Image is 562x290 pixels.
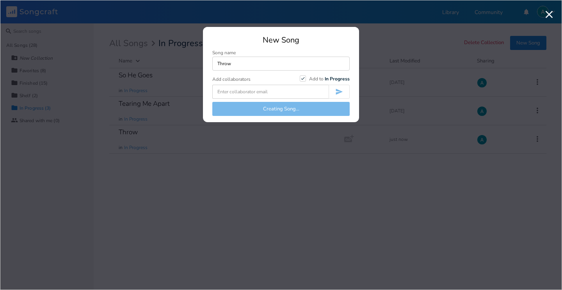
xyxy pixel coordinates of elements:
b: In Progress [325,76,350,82]
div: Song name [212,50,350,55]
button: Creating Song... [212,102,350,116]
div: New Song [212,36,350,44]
input: Enter collaborator email [212,85,329,99]
button: Invite [329,85,350,99]
span: Add to [309,76,350,82]
div: Add collaborators [212,77,251,82]
input: Enter song name [212,57,350,71]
